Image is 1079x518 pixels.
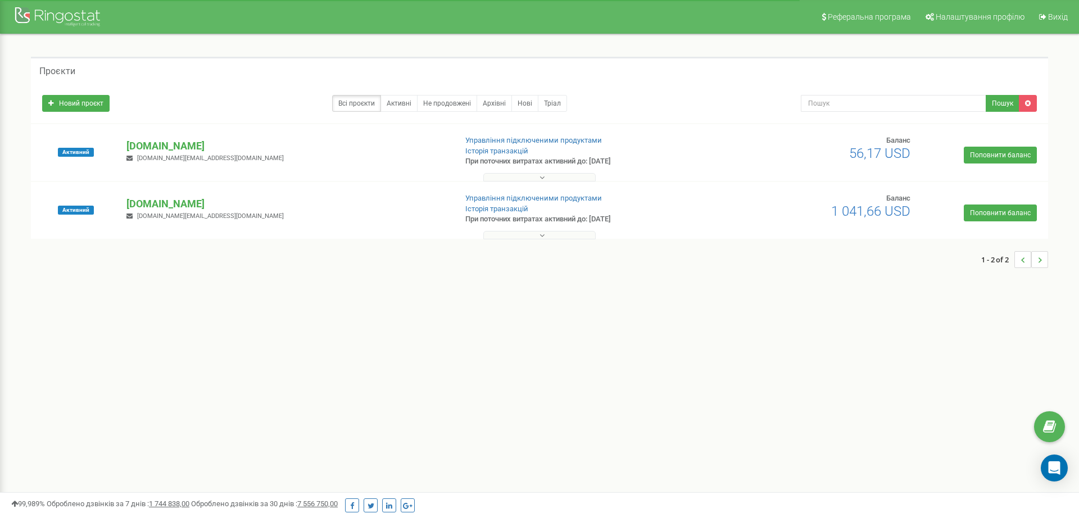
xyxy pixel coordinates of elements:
[126,139,447,153] p: [DOMAIN_NAME]
[465,194,602,202] a: Управління підключеними продуктами
[1048,12,1068,21] span: Вихід
[137,212,284,220] span: [DOMAIN_NAME][EMAIL_ADDRESS][DOMAIN_NAME]
[801,95,986,112] input: Пошук
[831,203,910,219] span: 1 041,66 USD
[964,205,1037,221] a: Поповнити баланс
[39,66,75,76] h5: Проєкти
[511,95,538,112] a: Нові
[191,499,338,508] span: Оброблено дзвінків за 30 днів :
[137,155,284,162] span: [DOMAIN_NAME][EMAIL_ADDRESS][DOMAIN_NAME]
[477,95,512,112] a: Архівні
[58,206,94,215] span: Активний
[849,146,910,161] span: 56,17 USD
[886,194,910,202] span: Баланс
[47,499,189,508] span: Оброблено дзвінків за 7 днів :
[126,197,447,211] p: [DOMAIN_NAME]
[936,12,1024,21] span: Налаштування профілю
[149,499,189,508] u: 1 744 838,00
[332,95,381,112] a: Всі проєкти
[417,95,477,112] a: Не продовжені
[297,499,338,508] u: 7 556 750,00
[465,156,701,167] p: При поточних витратах активний до: [DATE]
[828,12,911,21] span: Реферальна програма
[465,147,528,155] a: Історія транзакцій
[11,499,45,508] span: 99,989%
[886,136,910,144] span: Баланс
[981,251,1014,268] span: 1 - 2 of 2
[42,95,110,112] a: Новий проєкт
[58,148,94,157] span: Активний
[981,240,1048,279] nav: ...
[380,95,418,112] a: Активні
[465,205,528,213] a: Історія транзакцій
[465,136,602,144] a: Управління підключеними продуктами
[465,214,701,225] p: При поточних витратах активний до: [DATE]
[1041,455,1068,481] div: Open Intercom Messenger
[986,95,1019,112] button: Пошук
[538,95,567,112] a: Тріал
[964,147,1037,163] a: Поповнити баланс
